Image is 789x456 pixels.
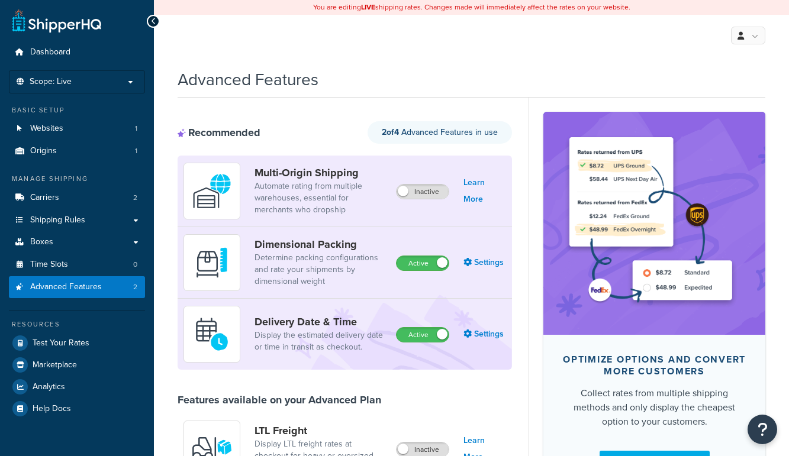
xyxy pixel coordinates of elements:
[9,276,145,298] a: Advanced Features2
[9,105,145,115] div: Basic Setup
[9,41,145,63] a: Dashboard
[191,242,233,283] img: DTVBYsAAAAAASUVORK5CYII=
[397,328,449,342] label: Active
[33,338,89,348] span: Test Your Rates
[397,256,449,270] label: Active
[9,254,145,276] a: Time Slots0
[463,174,506,208] a: Learn More
[9,231,145,253] a: Boxes
[9,398,145,419] a: Help Docs
[9,187,145,209] li: Carriers
[255,329,387,353] a: Display the estimated delivery date or time in transit as checkout.
[9,118,145,140] li: Websites
[133,260,137,270] span: 0
[562,354,746,377] div: Optimize options and convert more customers
[135,124,137,134] span: 1
[191,170,233,212] img: WatD5o0RtDAAAAAElFTkSuQmCC
[133,193,137,203] span: 2
[30,215,85,225] span: Shipping Rules
[33,360,77,370] span: Marketplace
[382,126,399,138] strong: 2 of 4
[9,140,145,162] li: Origins
[361,2,375,12] b: LIVE
[382,126,498,138] span: Advanced Features in use
[748,415,777,444] button: Open Resource Center
[397,185,449,199] label: Inactive
[463,254,506,271] a: Settings
[9,174,145,184] div: Manage Shipping
[30,124,63,134] span: Websites
[30,77,72,87] span: Scope: Live
[33,382,65,392] span: Analytics
[30,146,57,156] span: Origins
[30,47,70,57] span: Dashboard
[9,354,145,376] a: Marketplace
[30,282,102,292] span: Advanced Features
[255,166,387,179] a: Multi-Origin Shipping
[463,326,506,342] a: Settings
[255,252,387,287] a: Determine packing configurations and rate your shipments by dimensional weight
[255,315,387,328] a: Delivery Date & Time
[9,332,145,354] a: Test Your Rates
[191,313,233,355] img: gfkeb5ejjkALwAAAABJRU5ErkJggg==
[561,130,748,316] img: feature-image-rateshop-7084cbbcb2e67ef1d54c2e976f0e592697130d5817b016cf7cc7e13314366067.png
[9,254,145,276] li: Time Slots
[30,260,68,270] span: Time Slots
[9,276,145,298] li: Advanced Features
[255,180,387,216] a: Automate rating from multiple warehouses, essential for merchants who dropship
[135,146,137,156] span: 1
[9,187,145,209] a: Carriers2
[33,404,71,414] span: Help Docs
[9,319,145,329] div: Resources
[255,424,387,437] a: LTL Freight
[9,140,145,162] a: Origins1
[133,282,137,292] span: 2
[178,126,260,139] div: Recommended
[562,386,746,429] div: Collect rates from multiple shipping methods and only display the cheapest option to your customers.
[30,237,53,247] span: Boxes
[178,68,318,91] h1: Advanced Features
[9,118,145,140] a: Websites1
[9,209,145,231] a: Shipping Rules
[255,238,387,251] a: Dimensional Packing
[30,193,59,203] span: Carriers
[178,393,381,406] div: Features available on your Advanced Plan
[9,376,145,397] a: Analytics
